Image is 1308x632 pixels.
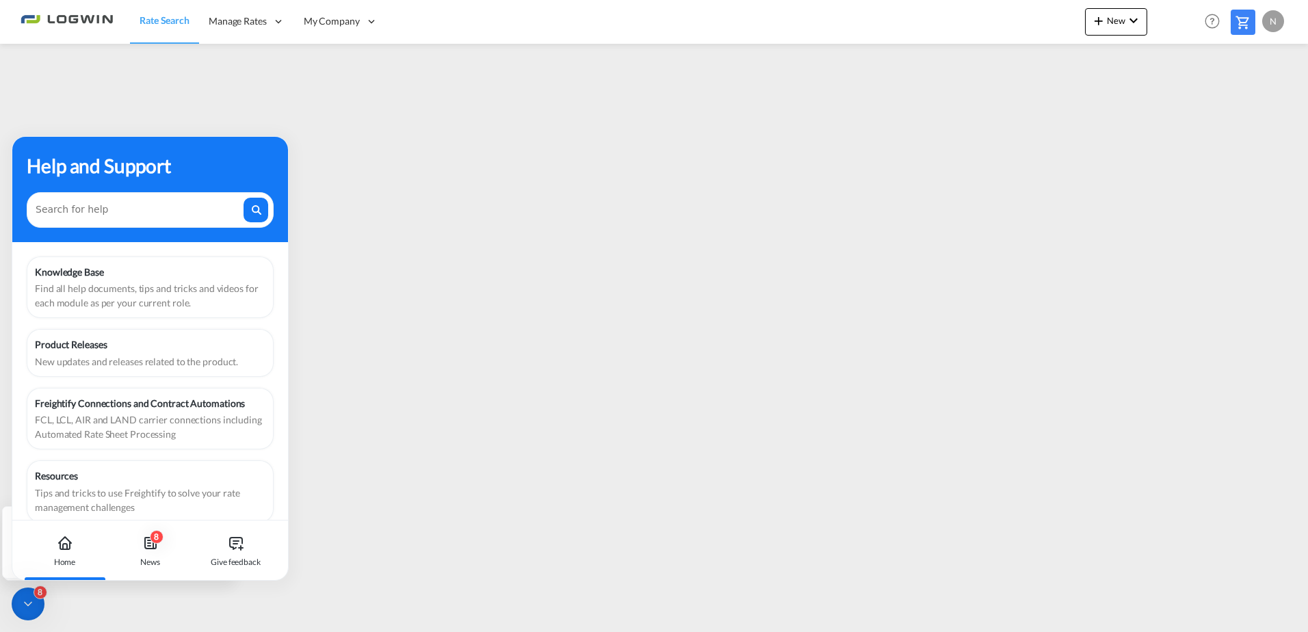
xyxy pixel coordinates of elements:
span: My Company [304,14,360,28]
span: Manage Rates [209,14,267,28]
span: New [1090,15,1142,26]
div: Help [1201,10,1231,34]
div: N [1262,10,1284,32]
img: 2761ae10d95411efa20a1f5e0282d2d7.png [21,6,113,37]
md-icon: icon-chevron-down [1125,12,1142,29]
span: Help [1201,10,1224,33]
button: icon-plus 400-fgNewicon-chevron-down [1085,8,1147,36]
span: Rate Search [140,14,189,26]
md-icon: icon-plus 400-fg [1090,12,1107,29]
